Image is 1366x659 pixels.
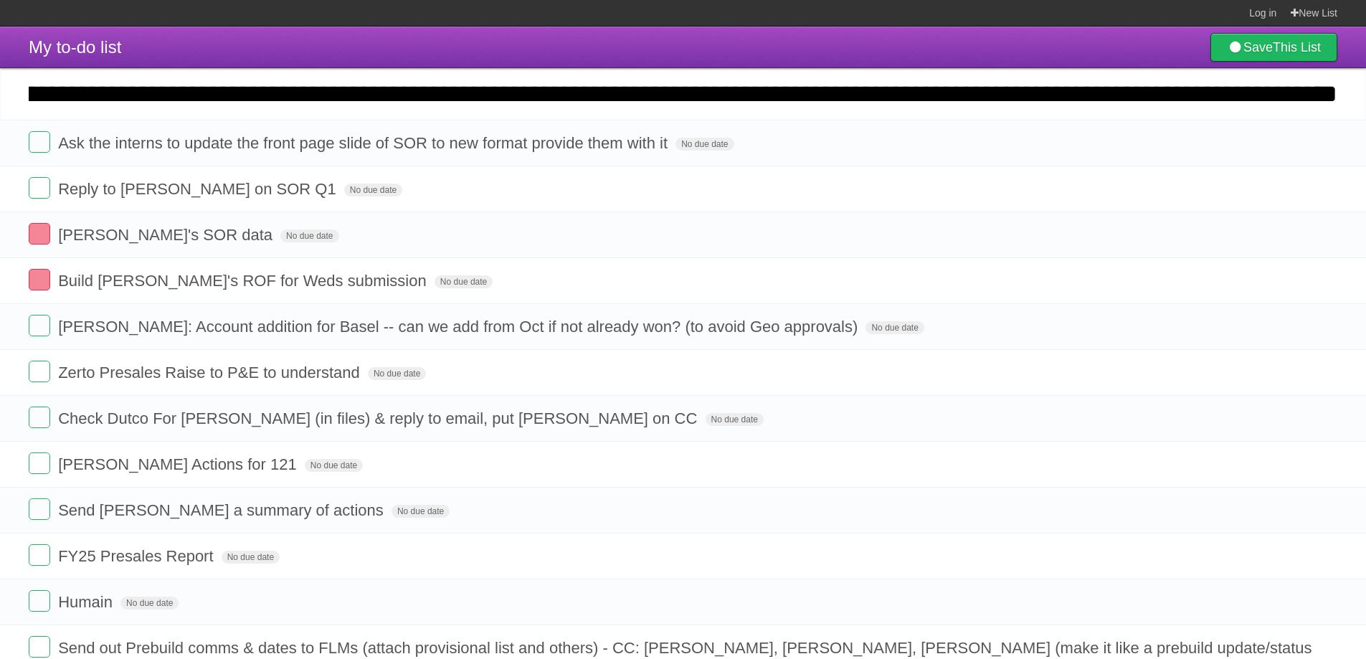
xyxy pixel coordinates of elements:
[120,597,179,610] span: No due date
[1210,33,1337,62] a: SaveThis List
[58,547,217,565] span: FY25 Presales Report
[675,138,734,151] span: No due date
[29,544,50,566] label: Done
[58,272,430,290] span: Build [PERSON_NAME]'s ROF for Weds submission
[58,226,276,244] span: [PERSON_NAME]'s SOR data
[29,590,50,612] label: Done
[58,501,387,519] span: Send [PERSON_NAME] a summary of actions
[58,455,300,473] span: [PERSON_NAME] Actions for 121
[29,361,50,382] label: Done
[29,452,50,474] label: Done
[344,184,402,196] span: No due date
[29,37,121,57] span: My to-do list
[58,318,861,336] span: [PERSON_NAME]: Account addition for Basel -- can we add from Oct if not already won? (to avoid Ge...
[29,315,50,336] label: Done
[392,505,450,518] span: No due date
[29,131,50,153] label: Done
[865,321,924,334] span: No due date
[58,593,116,611] span: Humain
[280,229,338,242] span: No due date
[29,498,50,520] label: Done
[29,636,50,658] label: Done
[58,134,671,152] span: Ask the interns to update the front page slide of SOR to new format provide them with it
[29,177,50,199] label: Done
[435,275,493,288] span: No due date
[706,413,764,426] span: No due date
[58,364,364,381] span: Zerto Presales Raise to P&E to understand
[29,407,50,428] label: Done
[29,269,50,290] label: Done
[29,223,50,245] label: Done
[222,551,280,564] span: No due date
[1273,40,1321,54] b: This List
[305,459,363,472] span: No due date
[58,180,340,198] span: Reply to [PERSON_NAME] on SOR Q1
[368,367,426,380] span: No due date
[58,409,701,427] span: Check Dutco For [PERSON_NAME] (in files) & reply to email, put [PERSON_NAME] on CC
